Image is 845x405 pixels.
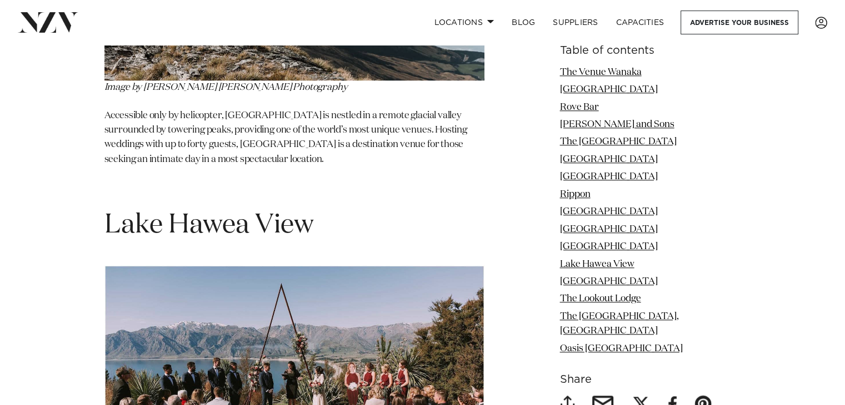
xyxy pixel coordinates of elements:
[18,12,78,32] img: nzv-logo.png
[560,68,642,77] a: The Venue Wanaka
[560,242,658,251] a: [GEOGRAPHIC_DATA]
[560,207,658,217] a: [GEOGRAPHIC_DATA]
[560,45,741,57] h6: Table of contents
[681,11,798,34] a: Advertise your business
[104,212,314,239] span: Lake Hawea View
[560,155,658,164] a: [GEOGRAPHIC_DATA]
[560,312,679,336] a: The [GEOGRAPHIC_DATA], [GEOGRAPHIC_DATA]
[560,173,658,182] a: [GEOGRAPHIC_DATA]
[560,85,658,94] a: [GEOGRAPHIC_DATA]
[560,344,683,353] a: Oasis [GEOGRAPHIC_DATA]
[104,109,484,167] p: Accessible only by helicopter, [GEOGRAPHIC_DATA] is nestled in a remote glacial valley surrounded...
[560,138,677,147] a: The [GEOGRAPHIC_DATA]
[560,277,658,286] a: [GEOGRAPHIC_DATA]
[560,225,658,234] a: [GEOGRAPHIC_DATA]
[560,374,741,386] h6: Share
[560,260,634,269] a: Lake Hawea View
[104,83,348,92] span: Image by [PERSON_NAME] [PERSON_NAME] Photography
[503,11,544,34] a: BLOG
[560,103,599,112] a: Rove Bar
[544,11,607,34] a: SUPPLIERS
[560,295,641,304] a: The Lookout Lodge
[425,11,503,34] a: Locations
[560,190,591,199] a: Rippon
[607,11,673,34] a: Capacities
[560,120,674,129] a: [PERSON_NAME] and Sons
